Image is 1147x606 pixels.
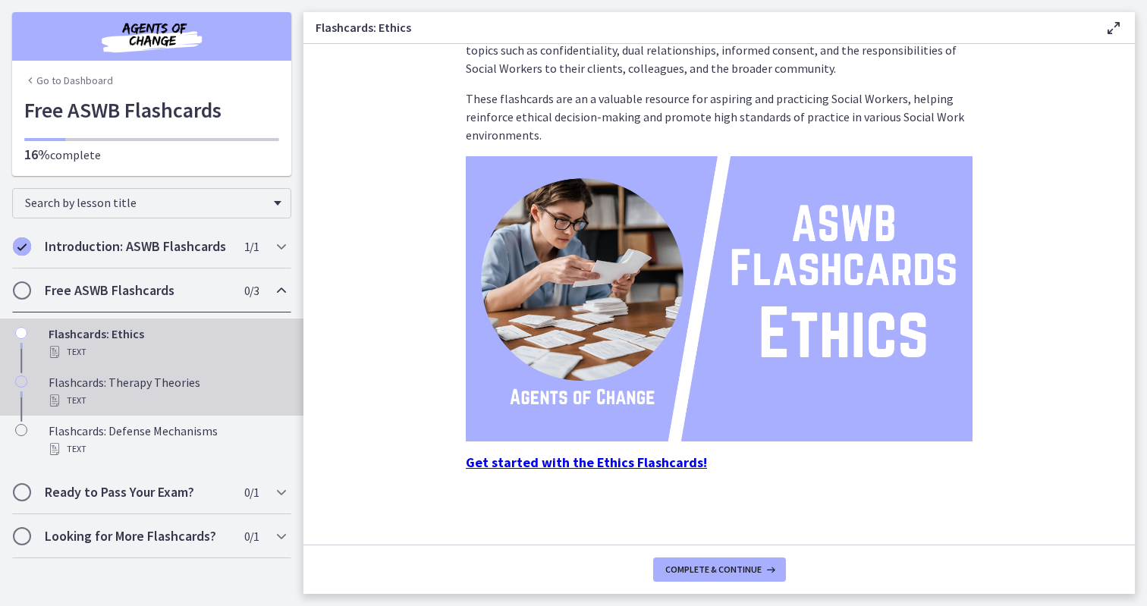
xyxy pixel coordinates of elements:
[653,557,786,582] button: Complete & continue
[466,156,973,441] img: ASWB_Flashcards_Ethics.png
[45,237,230,256] h2: Introduction: ASWB Flashcards
[49,373,285,410] div: Flashcards: Therapy Theories
[13,237,31,256] i: Completed
[466,454,707,471] strong: Get started with the Ethics Flashcards!
[45,281,230,300] h2: Free ASWB Flashcards
[24,73,113,88] a: Go to Dashboard
[49,343,285,361] div: Text
[45,527,230,545] h2: Looking for More Flashcards?
[316,18,1080,36] h3: Flashcards: Ethics
[244,237,259,256] span: 1 / 1
[24,94,279,126] h1: Free ASWB Flashcards
[49,391,285,410] div: Text
[24,146,50,163] span: 16%
[466,455,707,470] a: Get started with the Ethics Flashcards!
[24,146,279,164] p: complete
[25,195,266,210] span: Search by lesson title
[244,281,259,300] span: 0 / 3
[244,527,259,545] span: 0 / 1
[466,89,973,144] p: These flashcards are an a valuable resource for aspiring and practicing Social Workers, helping r...
[244,483,259,501] span: 0 / 1
[45,483,230,501] h2: Ready to Pass Your Exam?
[12,188,291,218] div: Search by lesson title
[49,325,285,361] div: Flashcards: Ethics
[49,440,285,458] div: Text
[49,422,285,458] div: Flashcards: Defense Mechanisms
[61,18,243,55] img: Agents of Change
[665,564,762,576] span: Complete & continue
